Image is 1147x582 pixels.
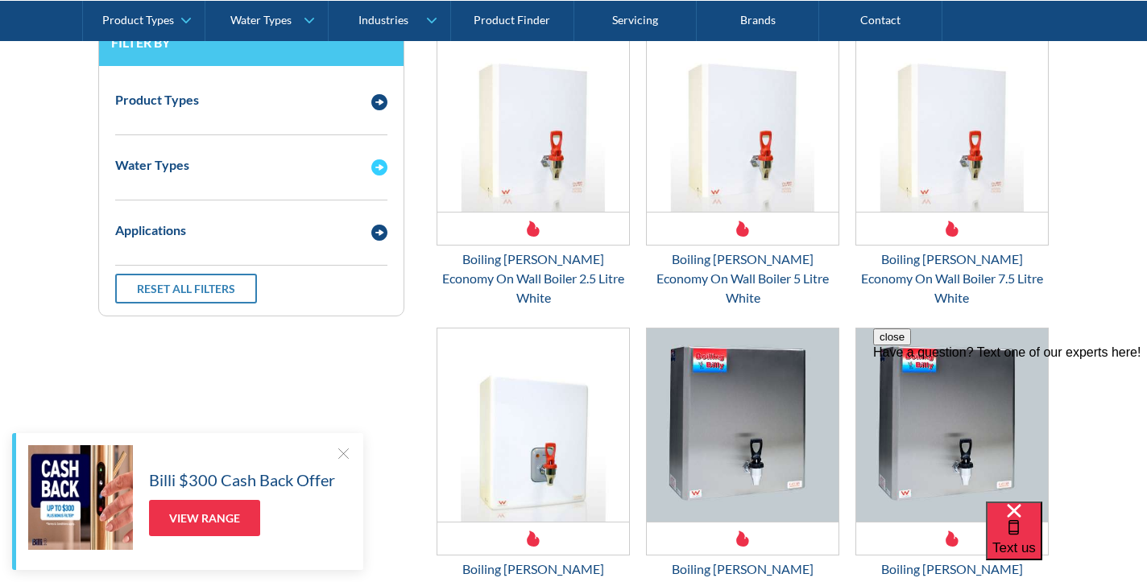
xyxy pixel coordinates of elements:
div: Water Types [115,155,189,175]
img: Boiling Billy Economy On Wall Boiler 5 Litre White [647,19,839,212]
a: View Range [149,500,260,536]
div: Boiling [PERSON_NAME] Economy On Wall Boiler 7.5 Litre White [855,250,1049,308]
div: Boiling [PERSON_NAME] Economy On Wall Boiler 2.5 Litre White [437,250,630,308]
img: Billi $300 Cash Back Offer [28,445,133,550]
iframe: podium webchat widget prompt [873,328,1147,522]
div: Water Types [230,13,292,27]
a: Boiling Billy Economy On Wall Boiler 5 Litre WhiteBoiling [PERSON_NAME] Economy On Wall Boiler 5 ... [646,18,839,308]
img: Boiling Billy Standard On Wall Boiler 40 Litre Stainless Steel [647,328,839,522]
div: Industries [358,13,408,27]
div: Product Types [115,90,199,109]
div: Boiling [PERSON_NAME] Economy On Wall Boiler 5 Litre White [646,250,839,308]
h5: Billi $300 Cash Back Offer [149,468,335,492]
a: Boiling Billy Economy On Wall Boiler 7.5 Litre WhiteBoiling [PERSON_NAME] Economy On Wall Boiler ... [855,18,1049,308]
img: Boiling Billy Economy On Wall Boiler 2.5 Litre White [437,19,629,212]
h3: Filter by [111,35,391,50]
img: Boiling Billy Economy On Wall Boiler 7.5 Litre White [856,19,1048,212]
div: Product Types [102,13,174,27]
iframe: podium webchat widget bubble [986,502,1147,582]
div: Applications [115,221,186,240]
img: Boiling Billy Standard On Wall Boiler 10 Litre White [437,328,629,522]
a: Boiling Billy Economy On Wall Boiler 2.5 Litre WhiteBoiling [PERSON_NAME] Economy On Wall Boiler ... [437,18,630,308]
a: Reset all filters [115,274,257,303]
img: Boiling Billy Standard On Wall Boiler 7.5 Litre Stainless Steel [856,328,1048,522]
